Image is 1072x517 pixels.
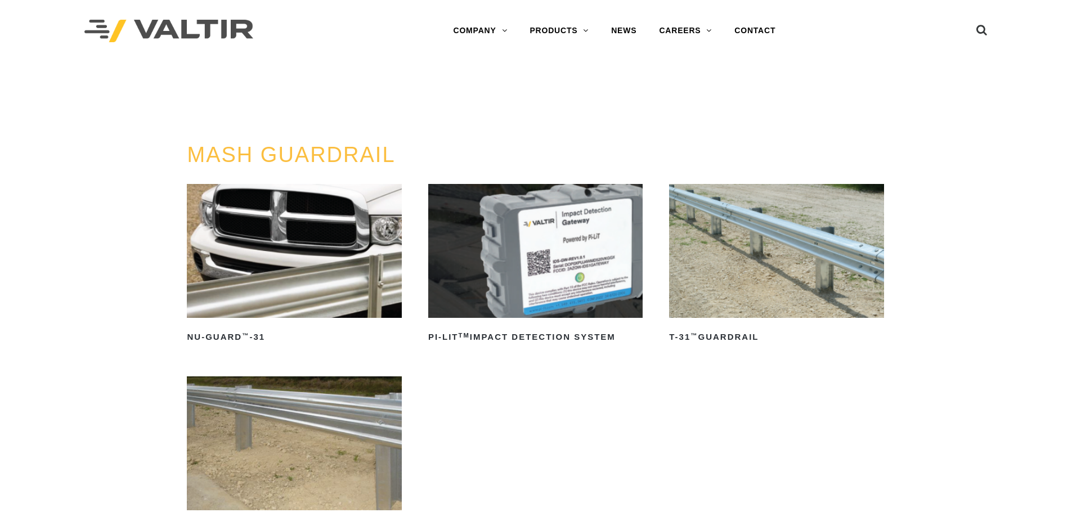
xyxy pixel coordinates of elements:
[518,20,600,42] a: PRODUCTS
[242,332,249,339] sup: ™
[187,184,401,346] a: NU-GUARD™-31
[84,20,253,43] img: Valtir
[187,328,401,346] h2: NU-GUARD -31
[459,332,470,339] sup: TM
[648,20,723,42] a: CAREERS
[442,20,518,42] a: COMPANY
[669,328,883,346] h2: T-31 Guardrail
[723,20,787,42] a: CONTACT
[690,332,698,339] sup: ™
[428,184,643,346] a: PI-LITTMImpact Detection System
[325,78,407,92] span: GUARDRAIL
[669,184,883,346] a: T-31™Guardrail
[428,328,643,346] h2: PI-LIT Impact Detection System
[242,78,320,92] a: PRODUCTS
[600,20,648,42] a: NEWS
[187,143,395,167] a: MASH GUARDRAIL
